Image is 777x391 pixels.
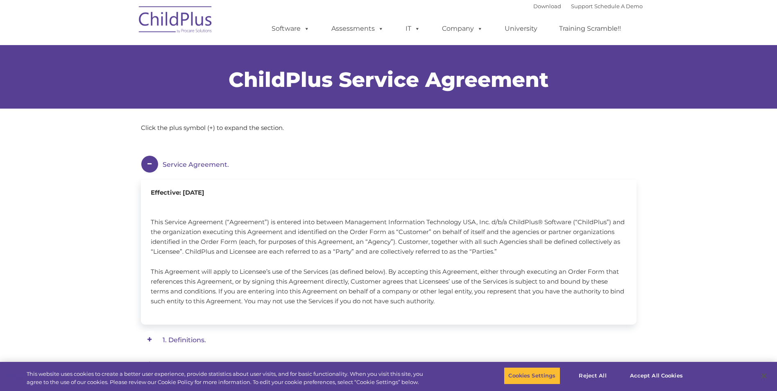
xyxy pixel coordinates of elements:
button: Reject All [567,367,618,384]
button: Cookies Settings [504,367,560,384]
span: 2. License and Usage of Services. [163,361,272,368]
button: Close [755,367,773,385]
a: Assessments [323,20,392,37]
div: This website uses cookies to create a better user experience, provide statistics about user visit... [27,370,427,386]
span: Service Agreement. [163,161,229,168]
b: Effective: [DATE] [151,189,204,196]
a: Schedule A Demo [594,3,643,9]
a: IT [397,20,428,37]
p: This Agreement will apply to Licensee’s use of the Services (as defined below). By accepting this... [151,267,627,306]
a: Download [533,3,561,9]
span: 1. Definitions. [163,336,206,344]
p: Click the plus symbol (+) to expand the section. [141,123,637,133]
a: Support [571,3,593,9]
a: University [496,20,546,37]
font: | [533,3,643,9]
button: Accept All Cookies [625,367,687,384]
a: Software [263,20,318,37]
a: Training Scramble!! [551,20,629,37]
a: Company [434,20,491,37]
img: ChildPlus by Procare Solutions [135,0,217,41]
span: ChildPlus Service Agreement [229,67,548,92]
p: This Service Agreement (“Agreement”) is entered into between Management Information Technology US... [151,217,627,257]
